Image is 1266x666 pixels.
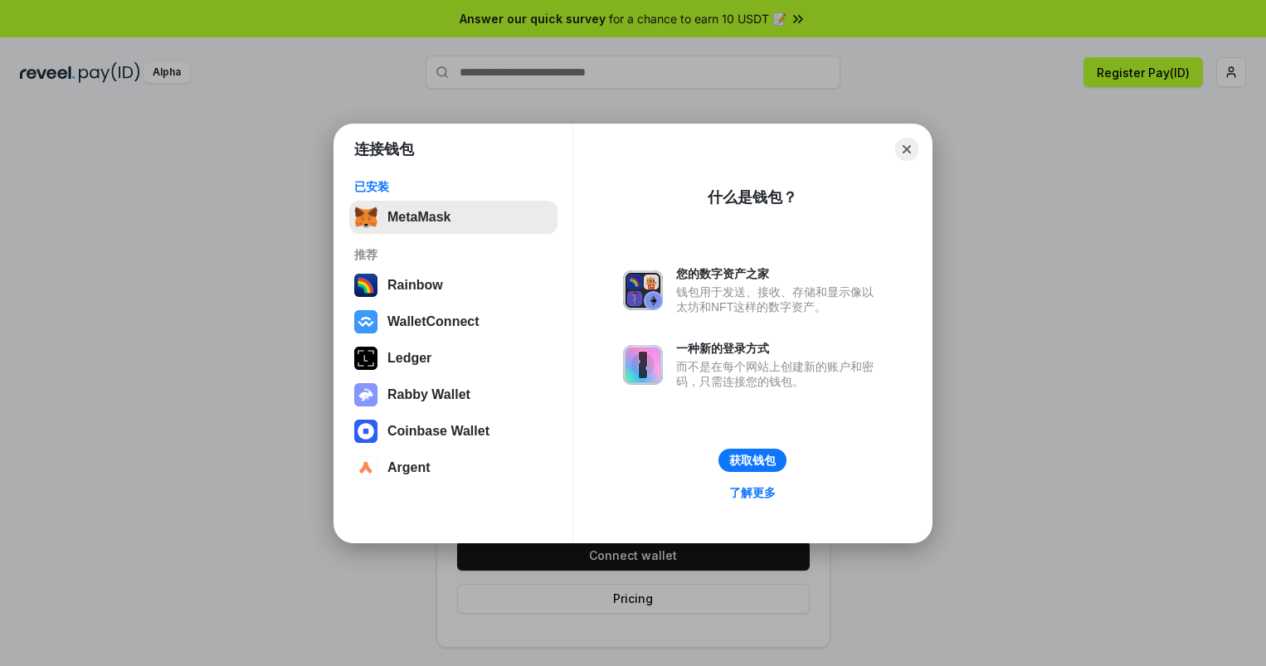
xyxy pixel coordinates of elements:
button: Argent [349,451,558,484]
div: MetaMask [387,210,450,225]
div: 一种新的登录方式 [676,341,882,356]
div: 钱包用于发送、接收、存储和显示像以太坊和NFT这样的数字资产。 [676,284,882,314]
button: Rainbow [349,269,558,302]
div: 了解更多 [729,485,776,500]
button: Rabby Wallet [349,378,558,411]
div: Argent [387,460,431,475]
button: WalletConnect [349,305,558,338]
button: Close [895,138,918,161]
img: svg+xml,%3Csvg%20fill%3D%22none%22%20height%3D%2233%22%20viewBox%3D%220%200%2035%2033%22%20width%... [354,206,377,229]
img: svg+xml,%3Csvg%20xmlns%3D%22http%3A%2F%2Fwww.w3.org%2F2000%2Fsvg%22%20width%3D%2228%22%20height%3... [354,347,377,370]
button: Coinbase Wallet [349,415,558,448]
button: Ledger [349,342,558,375]
div: Ledger [387,351,431,366]
button: 获取钱包 [718,449,786,472]
img: svg+xml,%3Csvg%20width%3D%2228%22%20height%3D%2228%22%20viewBox%3D%220%200%2028%2028%22%20fill%3D... [354,420,377,443]
div: WalletConnect [387,314,480,329]
a: 了解更多 [719,482,786,503]
div: 获取钱包 [729,453,776,468]
div: Coinbase Wallet [387,424,489,439]
div: 您的数字资产之家 [676,266,882,281]
img: svg+xml,%3Csvg%20width%3D%22120%22%20height%3D%22120%22%20viewBox%3D%220%200%20120%20120%22%20fil... [354,274,377,297]
img: svg+xml,%3Csvg%20width%3D%2228%22%20height%3D%2228%22%20viewBox%3D%220%200%2028%2028%22%20fill%3D... [354,310,377,333]
img: svg+xml,%3Csvg%20xmlns%3D%22http%3A%2F%2Fwww.w3.org%2F2000%2Fsvg%22%20fill%3D%22none%22%20viewBox... [623,345,663,385]
div: 已安装 [354,179,553,194]
div: Rabby Wallet [387,387,470,402]
div: 推荐 [354,247,553,262]
img: svg+xml,%3Csvg%20xmlns%3D%22http%3A%2F%2Fwww.w3.org%2F2000%2Fsvg%22%20fill%3D%22none%22%20viewBox... [354,383,377,406]
div: 而不是在每个网站上创建新的账户和密码，只需连接您的钱包。 [676,359,882,389]
img: svg+xml,%3Csvg%20width%3D%2228%22%20height%3D%2228%22%20viewBox%3D%220%200%2028%2028%22%20fill%3D... [354,456,377,479]
h1: 连接钱包 [354,139,414,159]
div: 什么是钱包？ [708,187,797,207]
img: svg+xml,%3Csvg%20xmlns%3D%22http%3A%2F%2Fwww.w3.org%2F2000%2Fsvg%22%20fill%3D%22none%22%20viewBox... [623,270,663,310]
div: Rainbow [387,278,443,293]
button: MetaMask [349,201,558,234]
